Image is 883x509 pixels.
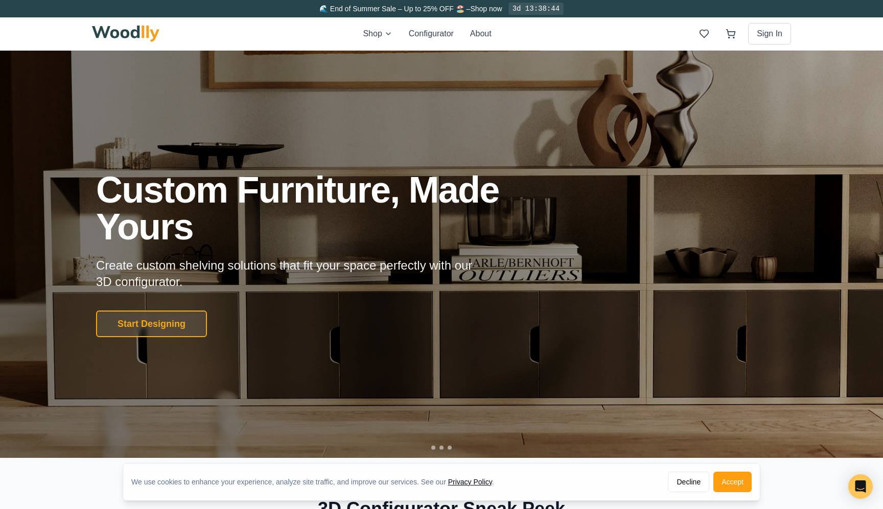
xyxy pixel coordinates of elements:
div: 3d 13:38:44 [508,3,564,15]
img: Woodlly [92,26,159,42]
button: Sign In [748,23,791,45]
button: Decline [668,472,709,492]
button: Shop [363,28,392,40]
button: About [470,28,492,40]
span: 🌊 End of Summer Sale – Up to 25% OFF 🏖️ – [319,5,470,13]
button: Start Designing [96,311,207,337]
p: Create custom shelving solutions that fit your space perfectly with our 3D configurator. [96,257,489,290]
button: Accept [713,472,752,492]
div: We use cookies to enhance your experience, analyze site traffic, and improve our services. See our . [131,477,502,487]
a: Privacy Policy [448,478,492,486]
h1: Custom Furniture, Made Yours [96,171,554,245]
button: Configurator [409,28,454,40]
a: Shop now [470,5,502,13]
div: Open Intercom Messenger [848,474,873,499]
